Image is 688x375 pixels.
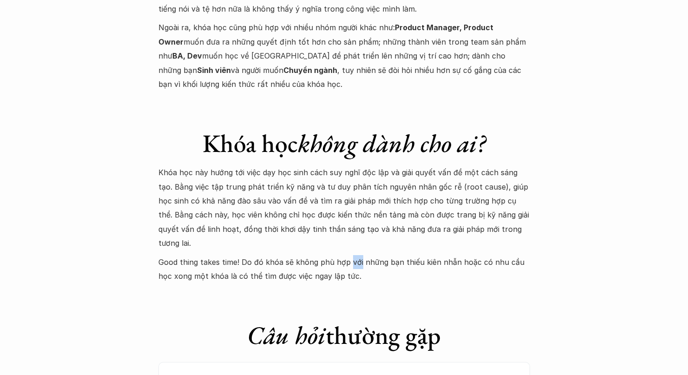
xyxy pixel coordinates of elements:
[197,66,231,75] strong: Sinh viên
[158,23,495,46] strong: Product Manager, Product Owner
[298,127,485,159] em: không dành cho ai?
[158,320,530,350] h1: thường gặp
[247,319,326,351] em: Câu hỏi
[158,20,530,91] p: Ngoài ra, khóa học cũng phù hợp với nhiều nhóm người khác như: muốn đưa ra những quyết định tốt h...
[158,128,530,158] h1: Khóa học
[172,51,202,60] strong: BA, Dev
[283,66,337,75] strong: Chuyển ngành
[158,165,530,250] p: Khóa học này hướng tới việc dạy học sinh cách suy nghĩ độc lập và giải quyết vấn đề một cách sáng...
[158,255,530,283] p: Good thing takes time! Do đó khóa sẽ không phù hợp với những bạn thiếu kiên nhẫn hoặc có nhu cầu ...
